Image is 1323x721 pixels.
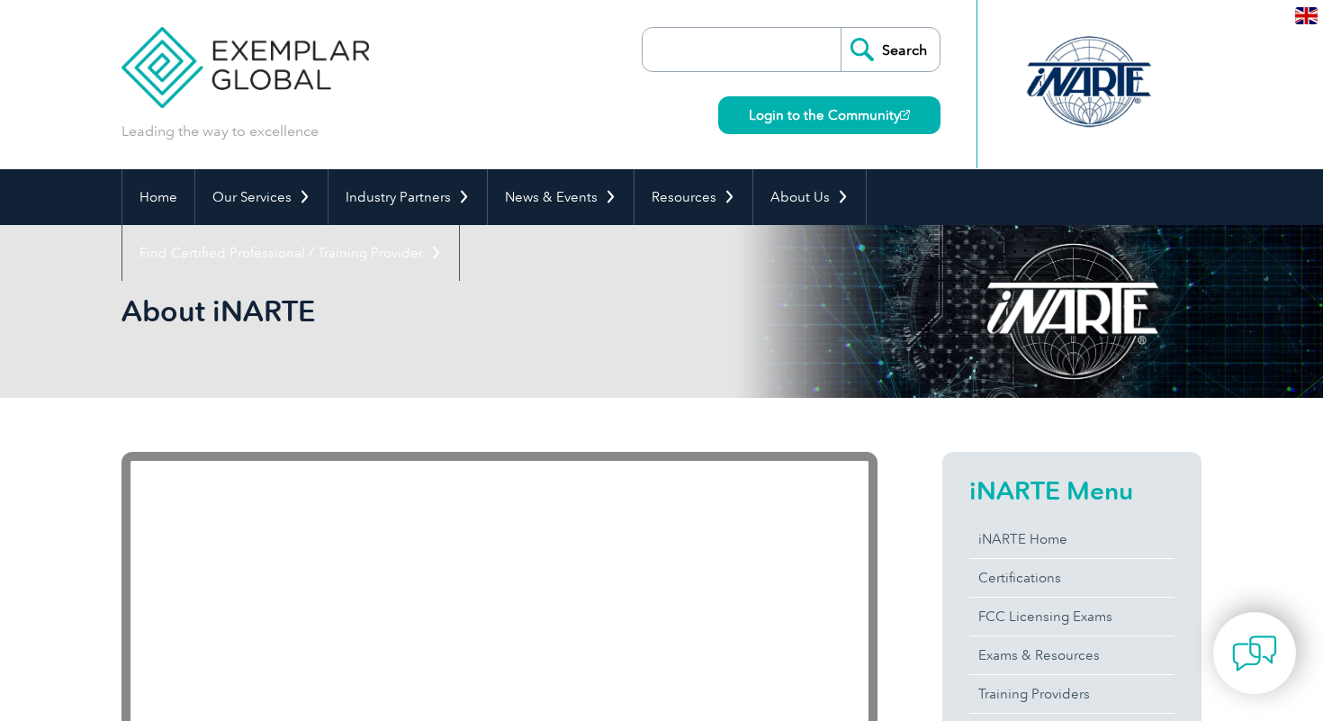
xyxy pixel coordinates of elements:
[121,122,319,141] p: Leading the way to excellence
[328,169,487,225] a: Industry Partners
[1295,7,1318,24] img: en
[122,225,459,281] a: Find Certified Professional / Training Provider
[969,476,1174,505] h2: iNARTE Menu
[121,297,877,326] h2: About iNARTE
[900,110,910,120] img: open_square.png
[1232,631,1277,676] img: contact-chat.png
[969,559,1174,597] a: Certifications
[969,636,1174,674] a: Exams & Resources
[969,520,1174,558] a: iNARTE Home
[841,28,940,71] input: Search
[753,169,866,225] a: About Us
[718,96,940,134] a: Login to the Community
[122,169,194,225] a: Home
[488,169,634,225] a: News & Events
[969,598,1174,635] a: FCC Licensing Exams
[634,169,752,225] a: Resources
[969,675,1174,713] a: Training Providers
[195,169,328,225] a: Our Services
